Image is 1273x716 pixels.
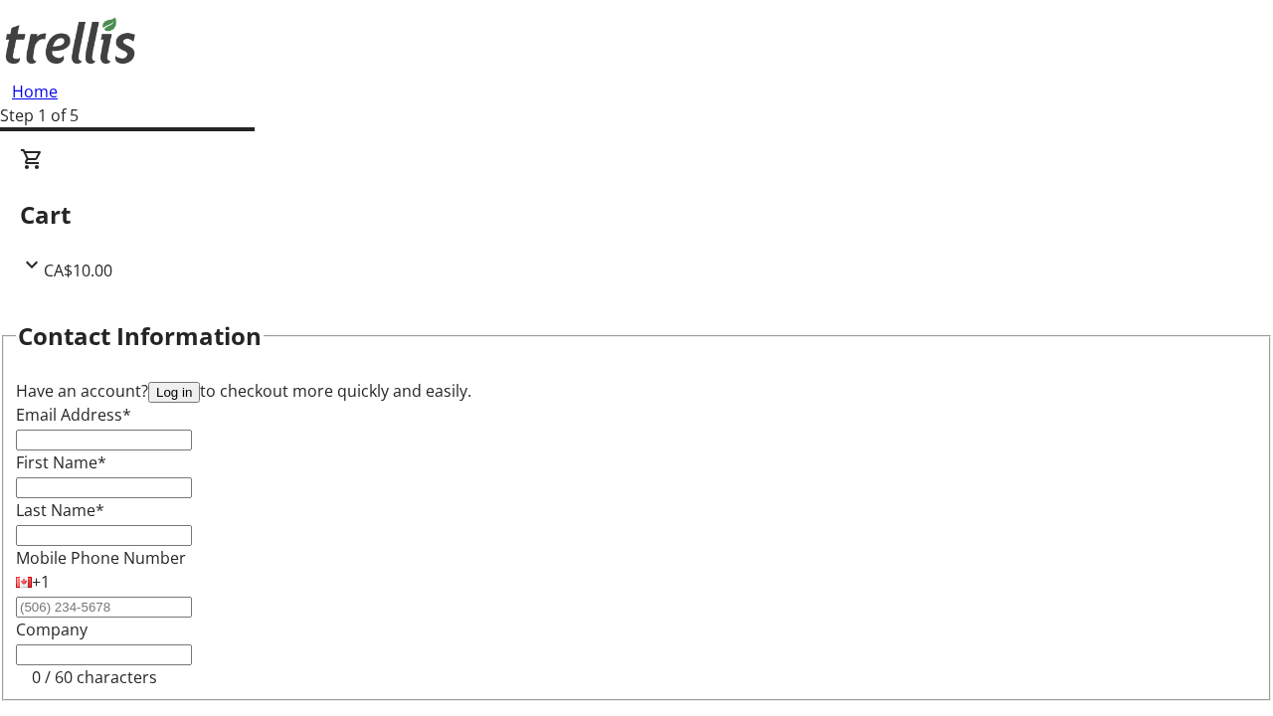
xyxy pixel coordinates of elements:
label: First Name* [16,451,106,473]
label: Last Name* [16,499,104,521]
label: Email Address* [16,404,131,426]
div: CartCA$10.00 [20,147,1253,282]
h2: Contact Information [18,318,262,354]
h2: Cart [20,197,1253,233]
label: Company [16,619,88,640]
tr-character-limit: 0 / 60 characters [32,666,157,688]
div: Have an account? to checkout more quickly and easily. [16,379,1257,403]
button: Log in [148,382,200,403]
span: CA$10.00 [44,260,112,281]
label: Mobile Phone Number [16,547,186,569]
input: (506) 234-5678 [16,597,192,618]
